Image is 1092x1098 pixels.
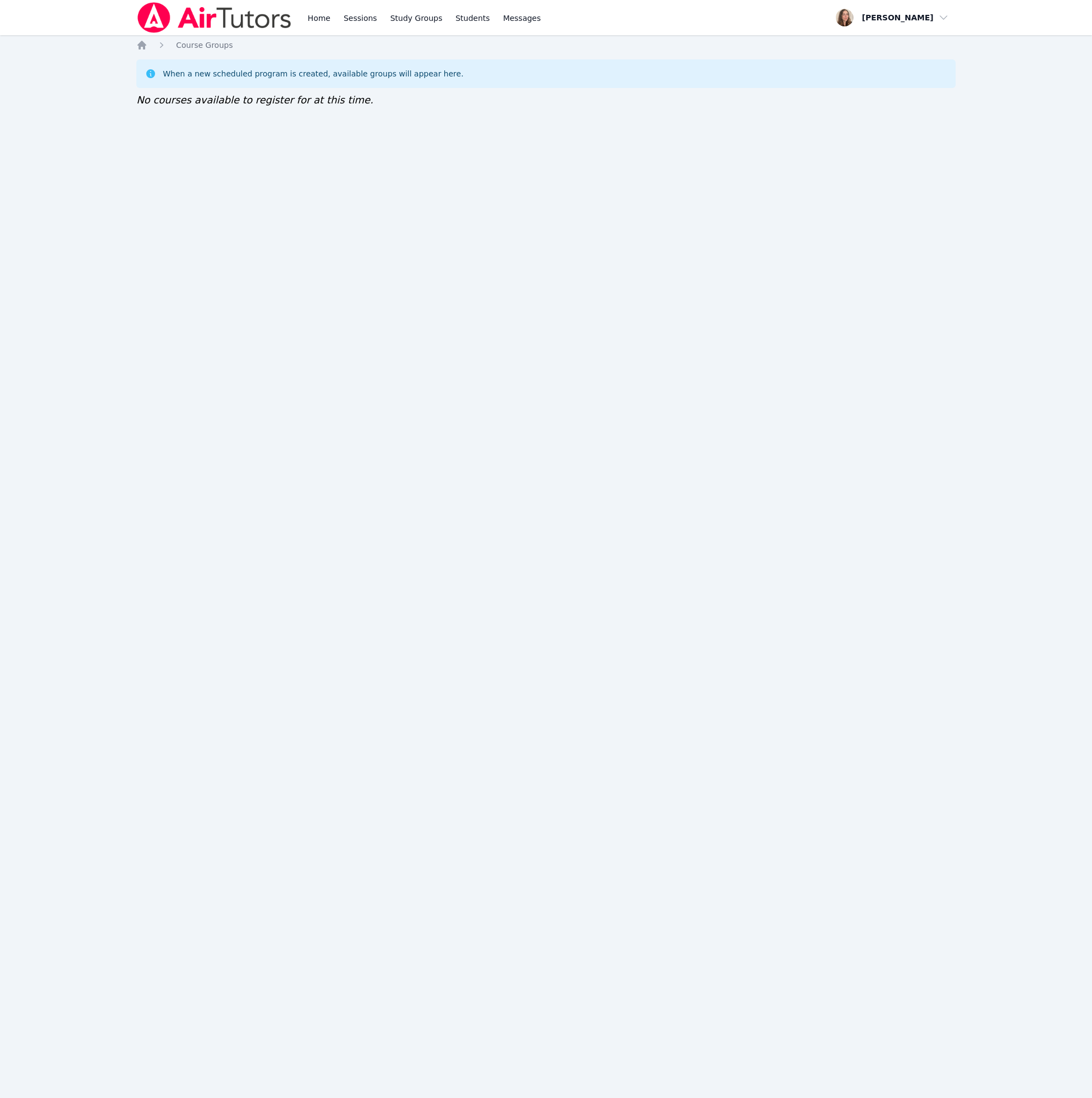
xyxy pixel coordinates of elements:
a: Course Groups [176,40,233,51]
span: No courses available to register for at this time. [136,94,373,106]
span: Course Groups [176,41,233,50]
nav: Breadcrumb [136,40,956,51]
div: When a new scheduled program is created, available groups will appear here. [163,68,464,79]
img: Air Tutors [136,2,292,33]
span: Messages [503,13,541,24]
